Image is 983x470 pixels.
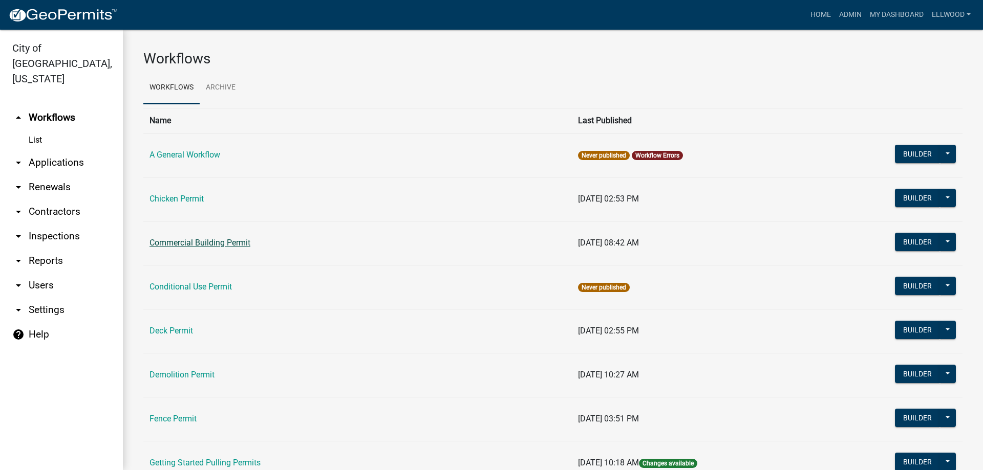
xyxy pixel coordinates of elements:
[200,72,242,104] a: Archive
[866,5,928,25] a: My Dashboard
[143,108,572,133] th: Name
[572,108,822,133] th: Last Published
[578,370,639,379] span: [DATE] 10:27 AM
[12,230,25,242] i: arrow_drop_down
[12,279,25,292] i: arrow_drop_down
[12,156,25,169] i: arrow_drop_down
[806,5,835,25] a: Home
[895,277,940,295] button: Builder
[143,72,200,104] a: Workflows
[578,458,639,467] span: [DATE] 10:18 AM
[12,304,25,316] i: arrow_drop_down
[578,283,630,292] span: Never published
[12,255,25,267] i: arrow_drop_down
[12,206,25,218] i: arrow_drop_down
[578,326,639,335] span: [DATE] 02:55 PM
[149,326,193,335] a: Deck Permit
[895,321,940,339] button: Builder
[895,233,940,251] button: Builder
[149,194,204,204] a: Chicken Permit
[12,328,25,341] i: help
[639,459,697,468] span: Changes available
[895,365,940,383] button: Builder
[12,111,25,124] i: arrow_drop_up
[928,5,975,25] a: Ellwood
[895,145,940,163] button: Builder
[635,152,679,159] a: Workflow Errors
[895,189,940,207] button: Builder
[149,150,220,160] a: A General Workflow
[835,5,866,25] a: Admin
[149,370,215,379] a: Demolition Permit
[578,194,639,204] span: [DATE] 02:53 PM
[578,414,639,423] span: [DATE] 03:51 PM
[149,282,232,292] a: Conditional Use Permit
[149,414,197,423] a: Fence Permit
[578,238,639,248] span: [DATE] 08:42 AM
[143,50,963,68] h3: Workflows
[12,181,25,193] i: arrow_drop_down
[149,238,250,248] a: Commercial Building Permit
[578,151,630,160] span: Never published
[149,458,261,467] a: Getting Started Pulling Permits
[895,409,940,427] button: Builder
